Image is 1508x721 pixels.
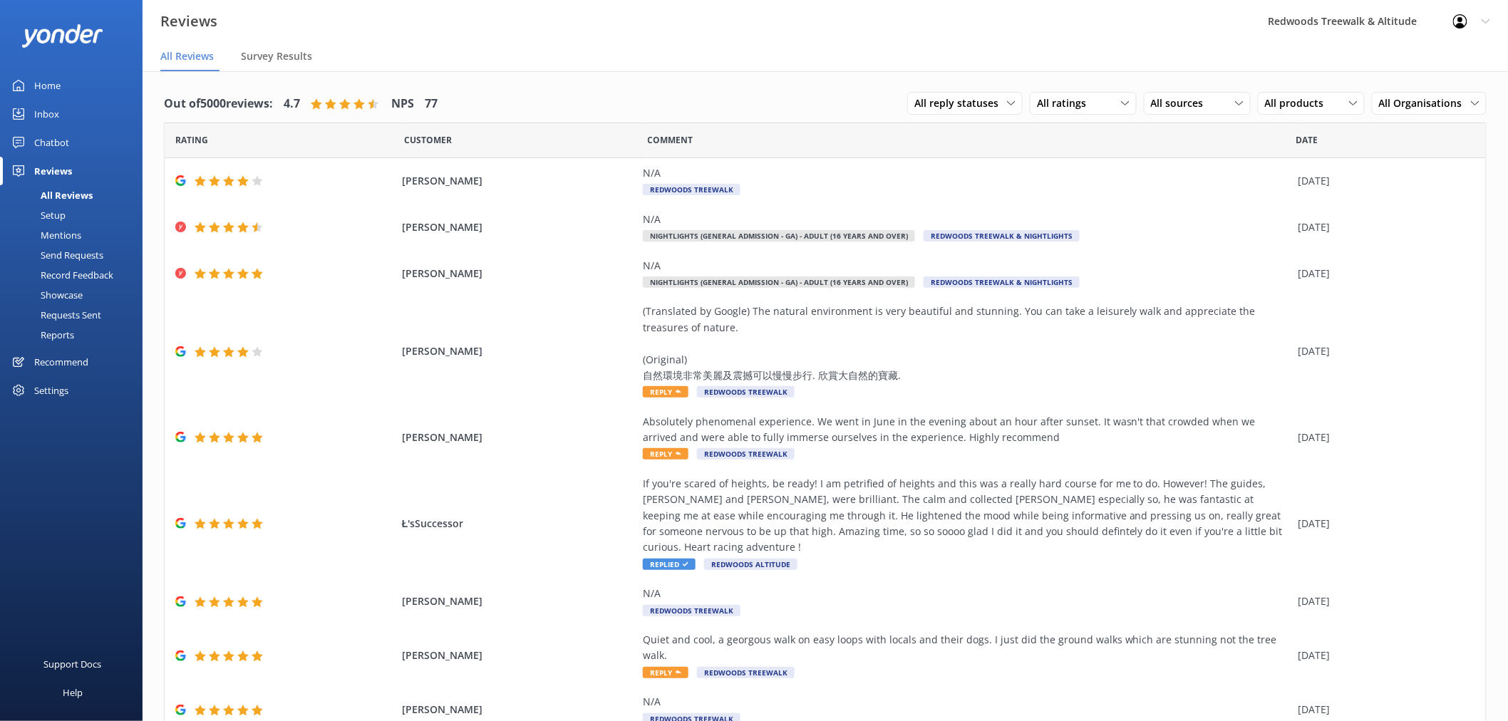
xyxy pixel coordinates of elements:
div: [DATE] [1298,430,1468,445]
div: [DATE] [1298,219,1468,235]
div: Reviews [34,157,72,185]
div: Quiet and cool, a georgous walk on easy loops with locals and their dogs. I just did the ground w... [643,632,1291,664]
div: Absolutely phenomenal experience. We went in June in the evening about an hour after sunset. It w... [643,414,1291,446]
span: Date [1296,133,1318,147]
div: Send Requests [9,245,103,265]
a: Setup [9,205,143,225]
span: [PERSON_NAME] [402,173,636,189]
span: Redwoods Treewalk [643,605,740,616]
span: [PERSON_NAME] [402,266,636,281]
div: (Translated by Google) The natural environment is very beautiful and stunning. You can take a lei... [643,304,1291,383]
div: [DATE] [1298,593,1468,609]
span: All reply statuses [914,95,1007,111]
div: Record Feedback [9,265,113,285]
a: Requests Sent [9,305,143,325]
div: N/A [643,165,1291,181]
span: Reply [643,667,688,678]
div: Home [34,71,61,100]
span: All ratings [1037,95,1095,111]
span: All Reviews [160,49,214,63]
span: Date [175,133,208,147]
h3: Reviews [160,10,217,33]
span: Redwoods Treewalk & Nightlights [924,276,1080,288]
div: Setup [9,205,66,225]
span: All sources [1151,95,1212,111]
span: Question [648,133,693,147]
a: Showcase [9,285,143,305]
div: Support Docs [44,650,102,678]
div: Reports [9,325,74,345]
span: Reply [643,386,688,398]
div: N/A [643,212,1291,227]
span: All products [1265,95,1333,111]
div: N/A [643,586,1291,601]
span: Reply [643,448,688,460]
div: Recommend [34,348,88,376]
a: Reports [9,325,143,345]
h4: NPS [391,95,414,113]
span: [PERSON_NAME] [402,430,636,445]
span: [PERSON_NAME] [402,593,636,609]
span: [PERSON_NAME] [402,648,636,663]
h4: 4.7 [284,95,300,113]
span: Date [404,133,452,147]
div: N/A [643,694,1291,710]
span: Ł'sSuccessor [402,516,636,531]
span: Redwoods Treewalk [697,448,795,460]
span: All Organisations [1379,95,1471,111]
span: Survey Results [241,49,312,63]
a: Record Feedback [9,265,143,285]
span: Redwoods Treewalk & Nightlights [924,230,1080,242]
div: Settings [34,376,68,405]
span: Replied [643,559,696,570]
span: Redwoods Treewalk [643,184,740,195]
h4: Out of 5000 reviews: [164,95,273,113]
div: [DATE] [1298,648,1468,663]
div: Inbox [34,100,59,128]
div: [DATE] [1298,702,1468,717]
div: Showcase [9,285,83,305]
a: All Reviews [9,185,143,205]
div: Chatbot [34,128,69,157]
div: N/A [643,258,1291,274]
span: Redwoods Treewalk [697,386,795,398]
span: Redwoods Altitude [704,559,797,570]
div: All Reviews [9,185,93,205]
div: If you're scared of heights, be ready! I am petrified of heights and this was a really hard cours... [643,476,1291,556]
span: Nightlights (General Admission - GA) - Adult (16 years and over) [643,276,915,288]
a: Send Requests [9,245,143,265]
span: Redwoods Treewalk [697,667,795,678]
h4: 77 [425,95,438,113]
div: [DATE] [1298,173,1468,189]
span: Nightlights (General Admission - GA) - Adult (16 years and over) [643,230,915,242]
span: [PERSON_NAME] [402,702,636,717]
div: Help [63,678,83,707]
div: [DATE] [1298,516,1468,531]
a: Mentions [9,225,143,245]
span: [PERSON_NAME] [402,343,636,359]
div: [DATE] [1298,266,1468,281]
div: [DATE] [1298,343,1468,359]
div: Requests Sent [9,305,101,325]
span: [PERSON_NAME] [402,219,636,235]
div: Mentions [9,225,81,245]
img: yonder-white-logo.png [21,24,103,48]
